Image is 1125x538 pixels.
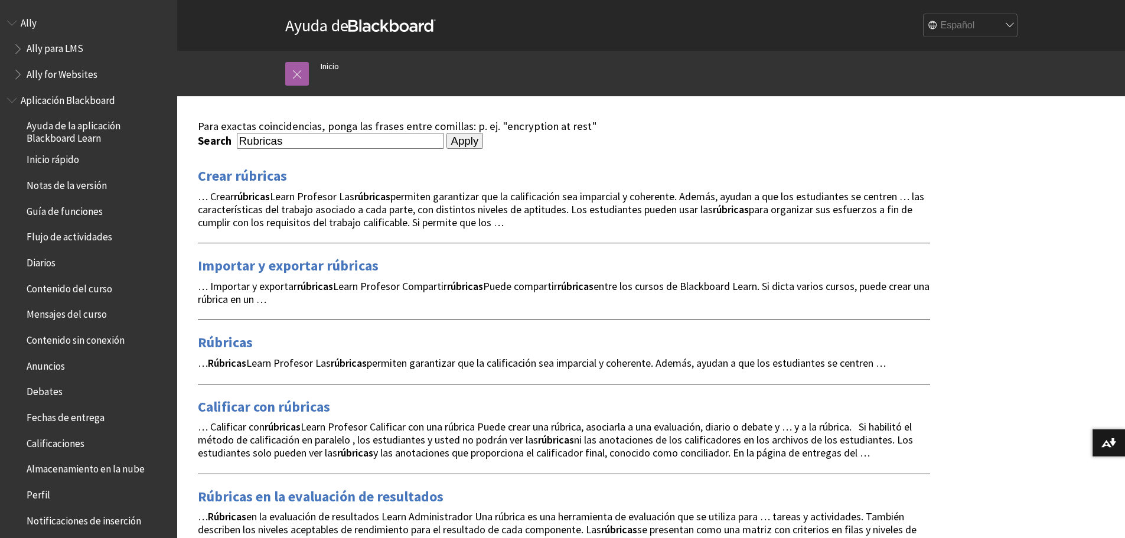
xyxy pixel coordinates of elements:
[198,333,253,352] a: Rúbricas
[601,523,637,536] strong: rúbricas
[198,397,330,416] a: Calificar con rúbricas
[27,175,107,191] span: Notas de la versión
[446,133,484,149] input: Apply
[27,150,79,166] span: Inicio rápido
[27,116,169,144] span: Ayuda de la aplicación Blackboard Learn
[27,433,84,449] span: Calificaciones
[27,253,56,269] span: Diarios
[27,330,125,346] span: Contenido sin conexión
[27,407,105,423] span: Fechas de entrega
[285,15,436,36] a: Ayuda deBlackboard
[27,201,103,217] span: Guía de funciones
[27,511,141,527] span: Notificaciones de inserción
[321,59,339,74] a: Inicio
[27,459,145,475] span: Almacenamiento en la nube
[924,14,1018,38] select: Site Language Selector
[198,420,913,459] span: … Calificar con Learn Profesor Calificar con una rúbrica Puede crear una rúbrica, asociarla a una...
[337,446,373,459] strong: rúbricas
[198,279,930,306] span: … Importar y exportar Learn Profesor Compartir Puede compartir entre los cursos de Blackboard Lea...
[198,256,379,275] a: Importar y exportar rúbricas
[27,305,107,321] span: Mensajes del curso
[713,203,749,216] strong: rúbricas
[7,13,170,84] nav: Book outline for Anthology Ally Help
[198,120,930,133] div: Para exactas coincidencias, ponga las frases entre comillas: p. ej. "encryption at rest"
[297,279,333,293] strong: rúbricas
[354,190,390,203] strong: rúbricas
[198,487,444,506] a: Rúbricas en la evaluación de resultados
[27,64,97,80] span: Ally for Websites
[208,510,246,523] strong: Rúbricas
[265,420,301,433] strong: rúbricas
[557,279,594,293] strong: rúbricas
[538,433,574,446] strong: rúbricas
[198,167,287,185] a: Crear rúbricas
[208,356,246,370] strong: Rúbricas
[198,134,234,148] label: Search
[27,382,63,398] span: Debates
[331,356,367,370] strong: rúbricas
[27,227,112,243] span: Flujo de actividades
[21,13,37,29] span: Ally
[447,279,483,293] strong: rúbricas
[27,279,112,295] span: Contenido del curso
[27,485,50,501] span: Perfil
[198,190,924,229] span: … Crear Learn Profesor Las permiten garantizar que la calificación sea imparcial y coherente. Ade...
[234,190,270,203] strong: rúbricas
[198,356,886,370] span: … Learn Profesor Las permiten garantizar que la calificación sea imparcial y coherente. Además, a...
[27,356,65,372] span: Anuncios
[27,39,83,55] span: Ally para LMS
[348,19,436,32] strong: Blackboard
[21,90,115,106] span: Aplicación Blackboard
